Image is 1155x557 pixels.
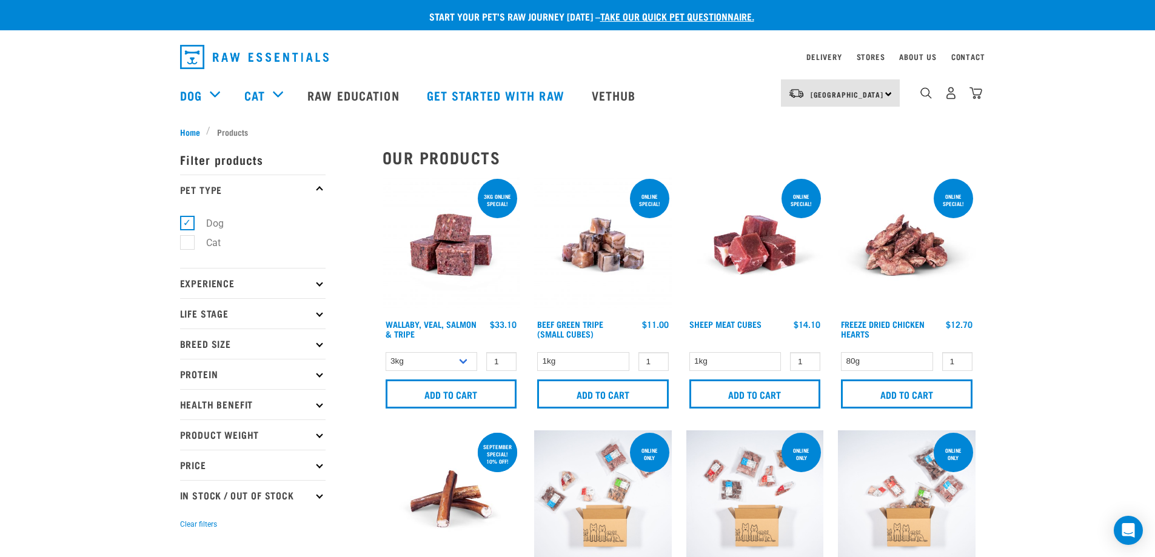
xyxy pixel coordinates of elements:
[187,235,226,250] label: Cat
[642,319,669,329] div: $11.00
[180,450,326,480] p: Price
[899,55,936,59] a: About Us
[934,441,973,467] div: Online Only
[244,86,265,104] a: Cat
[478,438,517,470] div: September special! 10% off!
[180,175,326,205] p: Pet Type
[478,187,517,213] div: 3kg online special!
[630,441,669,467] div: Online Only
[811,92,884,96] span: [GEOGRAPHIC_DATA]
[386,322,477,336] a: Wallaby, Veal, Salmon & Tripe
[782,187,821,213] div: ONLINE SPECIAL!
[942,352,973,371] input: 1
[486,352,517,371] input: 1
[782,441,821,467] div: Online Only
[180,86,202,104] a: Dog
[630,187,669,213] div: ONLINE SPECIAL!
[534,176,672,314] img: Beef Tripe Bites 1634
[537,379,669,409] input: Add to cart
[600,13,754,19] a: take our quick pet questionnaire.
[180,125,200,138] span: Home
[383,176,520,314] img: Wallaby Veal Salmon Tripe 1642
[187,216,229,231] label: Dog
[180,389,326,419] p: Health Benefit
[686,176,824,314] img: Sheep Meat
[841,379,973,409] input: Add to cart
[638,352,669,371] input: 1
[934,187,973,213] div: ONLINE SPECIAL!
[180,45,329,69] img: Raw Essentials Logo
[490,319,517,329] div: $33.10
[386,379,517,409] input: Add to cart
[180,268,326,298] p: Experience
[951,55,985,59] a: Contact
[537,322,603,336] a: Beef Green Tripe (Small Cubes)
[946,319,973,329] div: $12.70
[180,125,207,138] a: Home
[790,352,820,371] input: 1
[170,40,985,74] nav: dropdown navigation
[969,87,982,99] img: home-icon@2x.png
[180,480,326,510] p: In Stock / Out Of Stock
[180,419,326,450] p: Product Weight
[794,319,820,329] div: $14.10
[1114,516,1143,545] div: Open Intercom Messenger
[689,322,762,326] a: Sheep Meat Cubes
[180,329,326,359] p: Breed Size
[838,176,976,314] img: FD Chicken Hearts
[689,379,821,409] input: Add to cart
[180,144,326,175] p: Filter products
[383,148,976,167] h2: Our Products
[180,125,976,138] nav: breadcrumbs
[945,87,957,99] img: user.png
[180,298,326,329] p: Life Stage
[841,322,925,336] a: Freeze Dried Chicken Hearts
[806,55,842,59] a: Delivery
[415,71,580,119] a: Get started with Raw
[180,519,217,530] button: Clear filters
[180,359,326,389] p: Protein
[920,87,932,99] img: home-icon-1@2x.png
[580,71,651,119] a: Vethub
[788,88,805,99] img: van-moving.png
[857,55,885,59] a: Stores
[295,71,414,119] a: Raw Education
